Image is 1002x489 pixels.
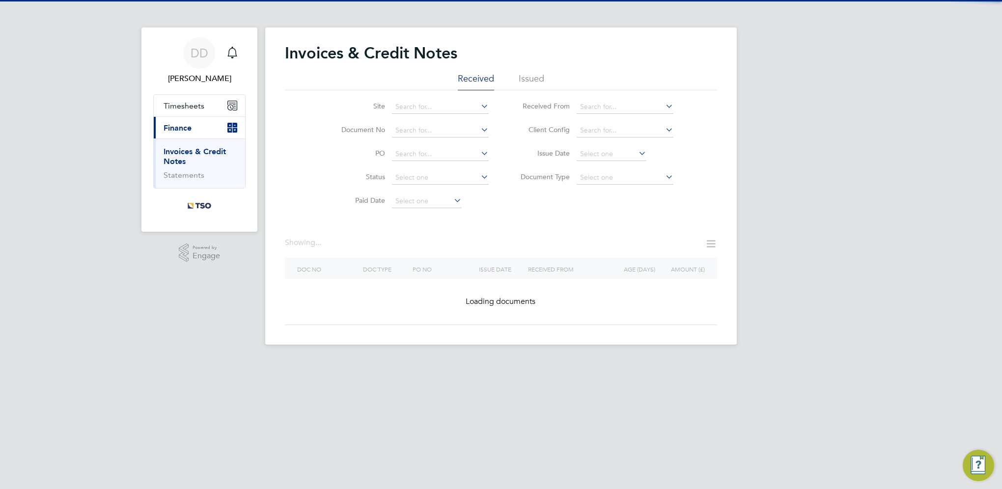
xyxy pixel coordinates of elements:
div: Finance [154,138,245,188]
h2: Invoices & Credit Notes [285,43,457,63]
span: Powered by [193,244,220,252]
input: Search for... [392,124,489,137]
label: Status [329,172,385,181]
label: PO [329,149,385,158]
label: Client Config [513,125,570,134]
input: Search for... [392,147,489,161]
button: Timesheets [154,95,245,116]
span: DD [191,47,208,59]
label: Received From [513,102,570,110]
a: Go to home page [153,198,246,214]
li: Issued [519,73,544,90]
div: Showing [285,238,323,248]
span: ... [315,238,321,247]
img: tso-uk-logo-retina.png [182,198,217,214]
label: Issue Date [513,149,570,158]
input: Select one [577,171,673,185]
input: Search for... [577,124,673,137]
span: Engage [193,252,220,260]
span: Finance [164,123,192,133]
li: Received [458,73,494,90]
button: Engage Resource Center [963,450,994,481]
label: Site [329,102,385,110]
nav: Main navigation [141,27,257,232]
label: Paid Date [329,196,385,205]
span: Deslyn Darbeau [153,73,246,84]
input: Search for... [577,100,673,114]
label: Document Type [513,172,570,181]
a: Powered byEngage [179,244,221,262]
button: Finance [154,117,245,138]
input: Select one [392,171,489,185]
label: Document No [329,125,385,134]
input: Select one [577,147,646,161]
input: Select one [392,194,462,208]
span: Timesheets [164,101,204,110]
a: Statements [164,170,204,180]
a: DD[PERSON_NAME] [153,37,246,84]
a: Invoices & Credit Notes [164,147,226,166]
input: Search for... [392,100,489,114]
